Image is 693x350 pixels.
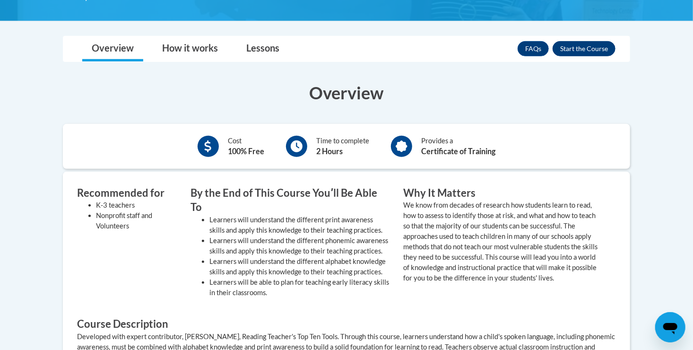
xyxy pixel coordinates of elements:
[228,136,265,157] div: Cost
[317,147,343,156] b: 2 Hours
[209,277,389,298] li: Learners will be able to plan for teaching early literacy skills in their classrooms.
[77,317,616,332] h3: Course Description
[96,200,176,210] li: K-3 teachers
[317,136,370,157] div: Time to complete
[518,41,549,56] a: FAQs
[655,312,685,342] iframe: Button to launch messaging window
[403,200,602,283] p: We know from decades of research how students learn to read, how to assess to identify those at r...
[153,36,227,61] a: How it works
[228,147,265,156] b: 100% Free
[422,136,496,157] div: Provides a
[237,36,289,61] a: Lessons
[553,41,615,56] button: Enroll
[191,186,389,215] h3: By the End of This Course Youʹll Be Able To
[77,186,176,201] h3: Recommended for
[209,215,389,236] li: Learners will understand the different print awareness skills and apply this knowledge to their t...
[403,186,602,201] h3: Why It Matters
[209,236,389,256] li: Learners will understand the different phonemic awareness skills and apply this knowledge to thei...
[422,147,496,156] b: Certificate of Training
[82,36,143,61] a: Overview
[209,256,389,277] li: Learners will understand the different alphabet knowledge skills and apply this knowledge to thei...
[63,81,630,105] h3: Overview
[96,210,176,231] li: Nonprofit staff and Volunteers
